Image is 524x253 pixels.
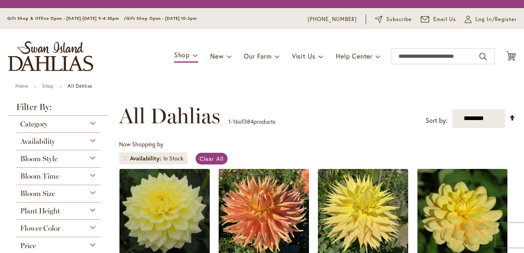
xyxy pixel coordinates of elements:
[475,15,517,23] span: Log In/Register
[233,118,239,125] span: 16
[163,154,183,162] div: In Stock
[292,52,315,60] span: Visit Us
[174,51,190,59] span: Shop
[42,83,53,89] a: Shop
[7,16,126,21] span: Gift Shop & Office Open - [DATE]-[DATE] 9-4:30pm /
[421,15,456,23] a: Email Us
[244,52,271,60] span: Our Farm
[433,15,456,23] span: Email Us
[8,41,93,71] a: store logo
[20,120,48,129] span: Category
[123,156,128,161] a: Remove Availability In Stock
[20,154,58,163] span: Bloom Style
[308,15,357,23] a: [PHONE_NUMBER]
[8,103,109,116] strong: Filter By:
[15,83,28,89] a: Home
[465,15,517,23] a: Log In/Register
[130,154,163,162] span: Availability
[20,207,60,215] span: Plant Height
[228,118,231,125] span: 1
[119,104,220,128] span: All Dahlias
[479,50,487,63] button: Search
[336,52,373,60] span: Help Center
[119,140,163,148] span: Now Shopping by
[20,137,55,146] span: Availability
[20,172,59,181] span: Bloom Time
[20,224,60,233] span: Flower Color
[20,241,36,250] span: Price
[196,153,228,164] a: Clear All
[200,155,224,162] span: Clear All
[375,15,412,23] a: Subscribe
[20,189,55,198] span: Bloom Size
[386,15,412,23] span: Subscribe
[126,16,197,21] span: Gift Shop Open - [DATE] 10-3pm
[244,118,253,125] span: 384
[426,113,447,128] label: Sort by:
[228,115,275,128] p: - of products
[68,83,92,89] strong: All Dahlias
[210,52,224,60] span: New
